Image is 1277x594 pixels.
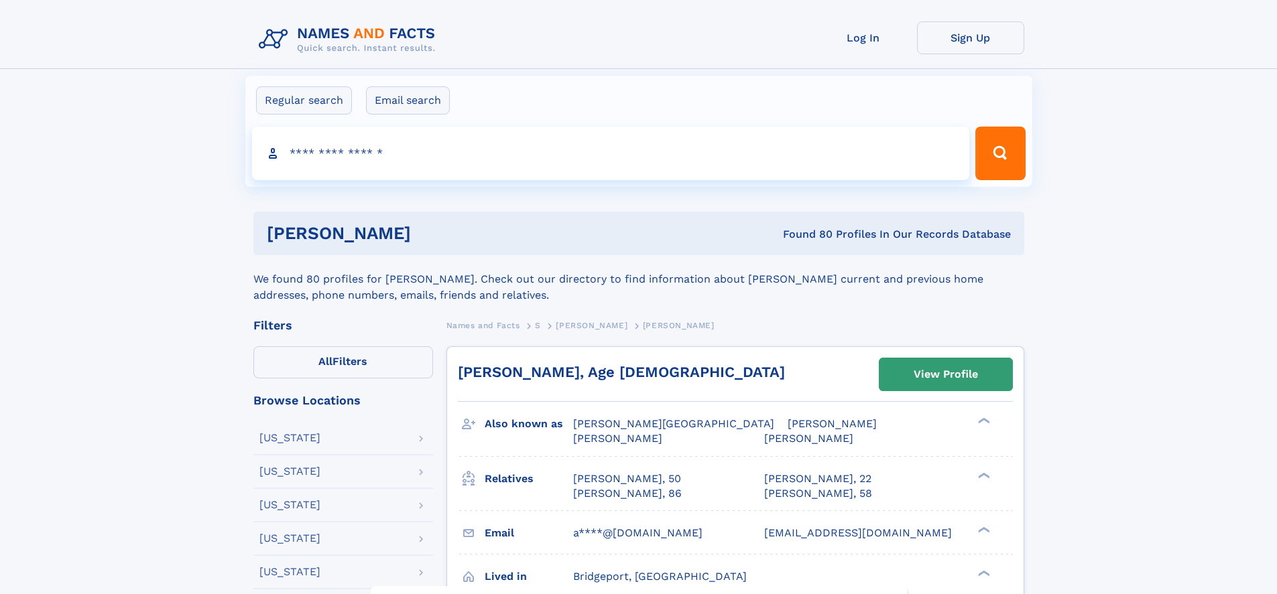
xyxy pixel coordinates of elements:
[253,346,433,378] label: Filters
[259,433,320,443] div: [US_STATE]
[485,565,573,588] h3: Lived in
[259,567,320,577] div: [US_STATE]
[318,355,332,368] span: All
[253,319,433,331] div: Filters
[975,127,1025,180] button: Search Button
[535,321,541,330] span: S
[573,471,681,486] a: [PERSON_NAME], 50
[573,486,682,501] a: [PERSON_NAME], 86
[446,317,520,333] a: Names and Facts
[975,471,991,479] div: ❯
[975,569,991,577] div: ❯
[573,570,747,583] span: Bridgeport, [GEOGRAPHIC_DATA]
[914,359,978,390] div: View Profile
[485,413,573,435] h3: Also known as
[253,255,1024,303] div: We found 80 profiles for [PERSON_NAME]. Check out our directory to find information about [PERSON...
[485,522,573,544] h3: Email
[535,317,541,333] a: S
[458,364,785,380] a: [PERSON_NAME], Age [DEMOGRAPHIC_DATA]
[252,127,970,180] input: search input
[259,533,320,544] div: [US_STATE]
[253,21,446,58] img: Logo Names and Facts
[788,417,877,430] span: [PERSON_NAME]
[764,526,952,539] span: [EMAIL_ADDRESS][DOMAIN_NAME]
[975,525,991,534] div: ❯
[764,432,853,445] span: [PERSON_NAME]
[366,86,450,115] label: Email search
[573,417,774,430] span: [PERSON_NAME][GEOGRAPHIC_DATA]
[764,486,872,501] a: [PERSON_NAME], 58
[975,417,991,425] div: ❯
[556,321,627,330] span: [PERSON_NAME]
[764,471,871,486] a: [PERSON_NAME], 22
[917,21,1024,54] a: Sign Up
[597,227,1011,242] div: Found 80 Profiles In Our Records Database
[267,225,597,242] h1: [PERSON_NAME]
[556,317,627,333] a: [PERSON_NAME]
[253,394,433,406] div: Browse Locations
[485,467,573,490] h3: Relatives
[573,432,662,445] span: [PERSON_NAME]
[256,86,352,115] label: Regular search
[643,321,715,330] span: [PERSON_NAME]
[259,466,320,477] div: [US_STATE]
[259,500,320,510] div: [US_STATE]
[810,21,917,54] a: Log In
[879,358,1012,390] a: View Profile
